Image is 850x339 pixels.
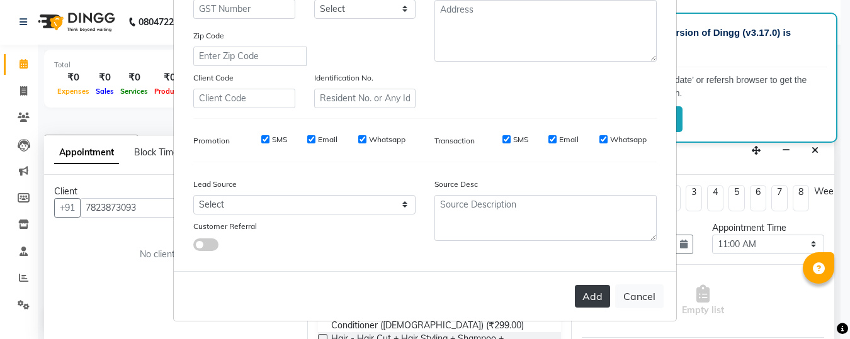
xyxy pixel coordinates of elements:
[434,179,478,190] label: Source Desc
[193,221,257,232] label: Customer Referral
[513,134,528,145] label: SMS
[193,30,224,42] label: Zip Code
[610,134,647,145] label: Whatsapp
[193,135,230,147] label: Promotion
[318,134,337,145] label: Email
[369,134,405,145] label: Whatsapp
[559,134,579,145] label: Email
[272,134,287,145] label: SMS
[193,47,307,66] input: Enter Zip Code
[615,284,664,308] button: Cancel
[193,89,295,108] input: Client Code
[193,72,234,84] label: Client Code
[193,179,237,190] label: Lead Source
[314,72,373,84] label: Identification No.
[434,135,475,147] label: Transaction
[575,285,610,308] button: Add
[314,89,416,108] input: Resident No. or Any Id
